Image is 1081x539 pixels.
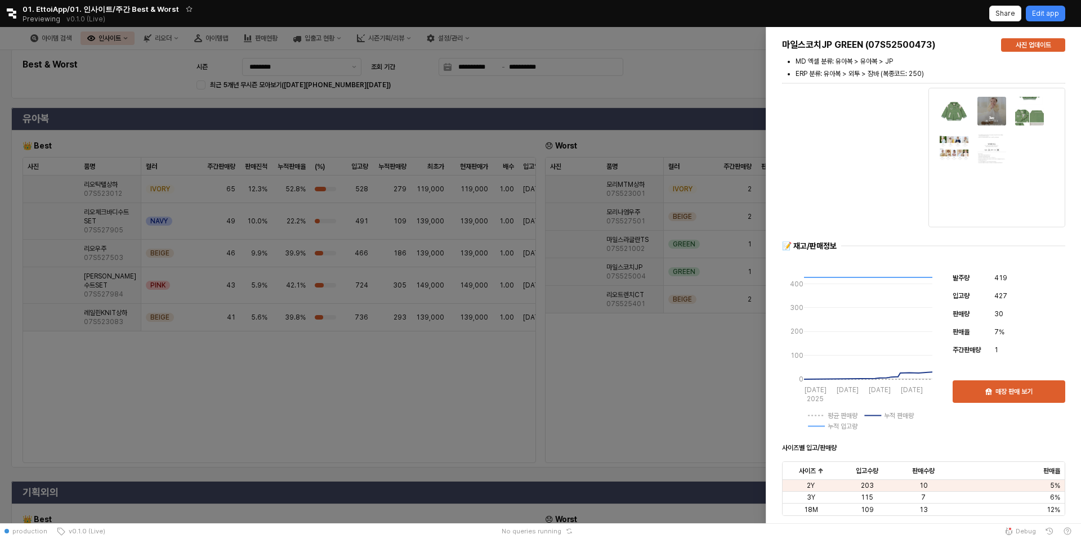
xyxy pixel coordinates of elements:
[1058,523,1076,539] button: Help
[782,241,837,251] div: 📝 재고/판매정보
[1000,523,1040,539] button: Debug
[953,328,970,336] span: 판매율
[994,326,1004,338] span: 7%
[12,527,47,536] span: production
[861,481,874,490] span: 203
[994,272,1007,284] span: 419
[953,310,970,318] span: 판매량
[1050,493,1060,502] span: 6%
[564,528,575,534] button: Reset app state
[1032,9,1059,18] p: Edit app
[1050,481,1060,490] span: 5%
[23,3,179,15] span: 01. EttoiApp/01. 인사이트/주간 Best & Worst
[953,274,970,282] span: 발주량
[23,11,111,27] div: Previewing v0.1.0 (Live)
[1026,6,1065,21] button: Edit app
[807,481,815,490] span: 2Y
[804,505,818,514] span: 18M
[921,493,926,502] span: 7
[796,56,1065,66] li: MD 엑셀 분류: 유아복 > 유아복 > JP
[1043,466,1060,475] span: 판매율
[995,387,1033,396] p: 매장 판매 보기
[1047,505,1060,514] span: 12%
[807,493,815,502] span: 3Y
[502,527,561,536] span: No queries running
[782,39,992,51] h5: 마일스코치JP GREEN (07S52500473)
[953,380,1065,403] button: 매장 판매 보기
[912,466,935,475] span: 판매수량
[1016,41,1051,50] p: 사진 업데이트
[799,466,816,475] span: 사이즈
[856,466,878,475] span: 입고수량
[796,69,1065,79] li: ERP 분류: 유아복 > 외투 > 잠바 (복종코드: 250)
[184,3,195,15] button: Add app to favorites
[994,344,998,356] span: 1
[861,493,873,502] span: 115
[52,523,110,539] button: v0.1.0 (Live)
[994,290,1007,302] span: 427
[65,527,105,536] span: v0.1.0 (Live)
[995,9,1015,18] p: Share
[782,444,837,452] strong: 사이즈별 입고/판매량
[953,346,981,354] span: 주간판매량
[994,308,1003,320] span: 30
[919,481,928,490] span: 10
[953,292,970,300] span: 입고량
[1001,38,1065,52] button: 사진 업데이트
[919,505,928,514] span: 13
[861,505,874,514] span: 109
[1016,527,1036,536] span: Debug
[60,11,111,27] button: Releases and History
[1040,523,1058,539] button: History
[66,15,105,24] p: v0.1.0 (Live)
[989,6,1021,21] button: Share app
[23,14,60,25] span: Previewing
